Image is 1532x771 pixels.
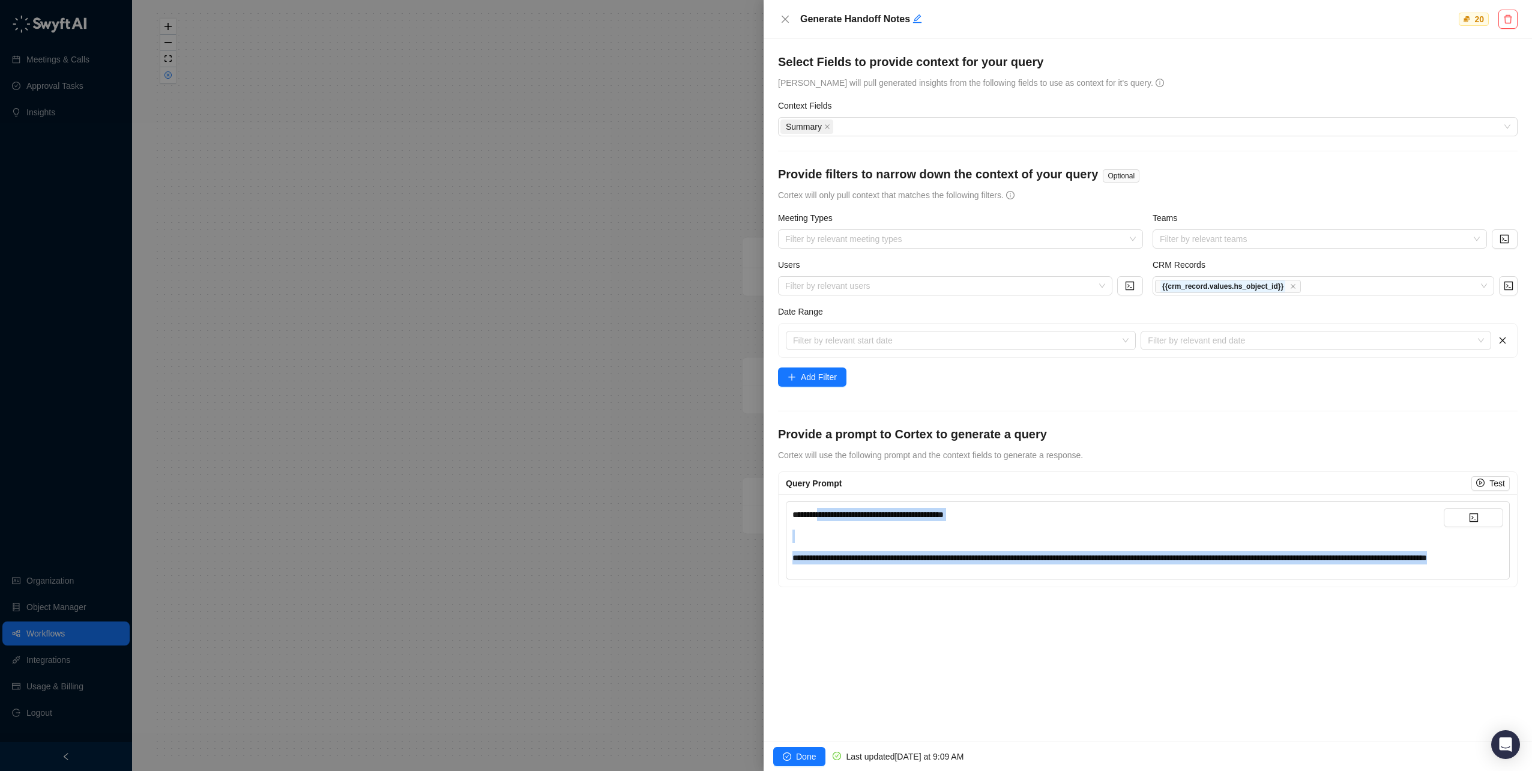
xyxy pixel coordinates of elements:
[778,190,1006,200] span: Cortex will only pull context that matches the following filters.
[800,12,1456,26] h5: Generate Handoff Notes
[824,124,830,130] span: close
[1290,283,1296,289] span: close
[778,78,1156,88] span: [PERSON_NAME] will pull generated insights from the following fields to use as context for it's q...
[1103,169,1139,183] span: Optional
[788,373,796,381] span: plus
[1469,513,1479,522] span: code
[1491,730,1520,759] div: Open Intercom Messenger
[1472,13,1486,25] div: 20
[778,12,792,26] button: Close
[783,752,791,761] span: check-circle
[773,747,825,766] button: Done
[1471,476,1510,491] button: Test
[1503,14,1513,24] span: delete
[1476,479,1485,487] span: play-circle
[778,258,808,271] label: Users
[1162,282,1283,291] strong: {{crm_record.values.hs_object_id}}
[1153,211,1186,225] label: Teams
[778,305,831,318] label: Date Range
[1125,281,1135,291] span: code
[778,53,1518,70] h4: Select Fields to provide context for your query
[801,370,837,384] span: Add Filter
[1153,258,1214,271] label: CRM Records
[778,450,1083,460] span: Cortex will use the following prompt and the context fields to generate a response.
[778,426,1518,443] h4: Provide a prompt to Cortex to generate a query
[778,211,841,225] label: Meeting Types
[1504,281,1513,291] span: code
[778,367,846,387] button: Add Filter
[1489,477,1505,490] span: Test
[1006,191,1015,199] span: info-circle
[786,479,842,488] span: Query Prompt
[912,12,922,26] button: Edit
[796,750,816,763] span: Done
[778,99,840,112] label: Context Fields
[833,752,841,760] span: check-circle
[778,166,1098,183] h4: Provide filters to narrow down the context of your query
[1156,79,1164,87] span: info-circle
[786,120,822,133] span: Summary
[846,752,964,761] span: Last updated [DATE] at 9:09 AM
[780,119,833,134] span: Summary
[1498,336,1507,345] span: close
[1500,234,1509,244] span: code
[912,14,922,23] span: edit
[780,14,790,24] span: close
